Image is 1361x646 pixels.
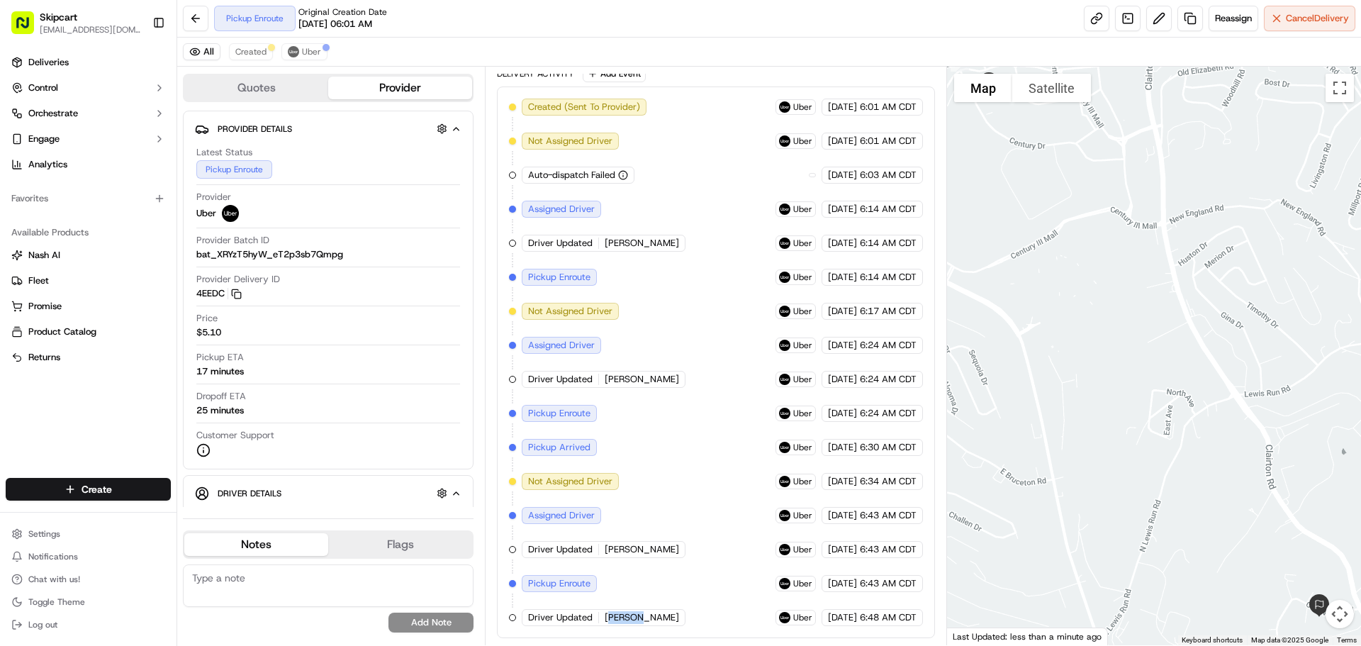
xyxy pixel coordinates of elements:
span: Provider Delivery ID [196,273,280,286]
span: 6:24 AM CDT [860,407,917,420]
button: Keyboard shortcuts [1182,635,1243,645]
span: 6:43 AM CDT [860,543,917,556]
span: [DATE] [828,475,857,488]
button: Control [6,77,171,99]
button: Map camera controls [1326,600,1354,628]
span: Uber [793,442,812,453]
a: 💻API Documentation [114,200,233,225]
span: Uber [793,578,812,589]
a: Analytics [6,153,171,176]
span: Assigned Driver [528,339,595,352]
span: Reassign [1215,12,1252,25]
span: Cancel Delivery [1286,12,1349,25]
span: 6:14 AM CDT [860,203,917,216]
span: Pickup Enroute [528,271,590,284]
button: Notifications [6,547,171,567]
button: Reassign [1209,6,1258,31]
button: Log out [6,615,171,635]
span: Uber [793,476,812,487]
span: Returns [28,351,60,364]
button: [EMAIL_ADDRESS][DOMAIN_NAME] [40,24,141,35]
button: Promise [6,295,171,318]
img: uber-new-logo.jpeg [779,476,790,487]
div: 5 [979,72,1009,101]
span: [DATE] [828,577,857,590]
span: [DATE] [828,339,857,352]
span: Create [82,482,112,496]
span: Driver Updated [528,543,593,556]
span: [DATE] [828,101,857,113]
span: Deliveries [28,56,69,69]
div: Last Updated: less than a minute ago [947,628,1108,645]
span: [DATE] [828,441,857,454]
img: Nash [14,14,43,43]
span: [DATE] [828,407,857,420]
span: Uber [302,46,321,57]
span: [DATE] [828,135,857,147]
span: [DATE] 06:01 AM [298,18,372,30]
button: Add Event [583,65,646,82]
span: Uber [793,374,812,385]
img: uber-new-logo.jpeg [779,612,790,623]
div: 💻 [120,207,131,218]
div: Available Products [6,221,171,244]
button: CancelDelivery [1264,6,1355,31]
img: uber-new-logo.jpeg [779,544,790,555]
span: Not Assigned Driver [528,305,612,318]
span: Control [28,82,58,94]
span: Pickup Arrived [528,441,590,454]
button: Chat with us! [6,569,171,589]
button: Start new chat [241,140,258,157]
span: Dropoff ETA [196,390,246,403]
button: Product Catalog [6,321,171,343]
span: [PERSON_NAME] [605,237,679,250]
span: Driver Updated [528,237,593,250]
span: Uber [793,204,812,215]
div: Favorites [6,187,171,210]
button: Uber [281,43,327,60]
span: [DATE] [828,509,857,522]
a: Fleet [11,274,165,287]
span: Provider Batch ID [196,234,269,247]
button: Quotes [184,77,328,99]
span: [DATE] [828,543,857,556]
img: 1736555255976-a54dd68f-1ca7-489b-9aae-adbdc363a1c4 [14,135,40,161]
span: Toggle Theme [28,596,85,608]
div: We're available if you need us! [48,150,179,161]
button: Engage [6,128,171,150]
span: [DATE] [828,373,857,386]
span: Auto-dispatch Failed [528,169,615,182]
span: Skipcart [40,10,77,24]
span: Latest Status [196,146,252,159]
span: Uber [793,135,812,147]
span: Not Assigned Driver [528,135,612,147]
span: 6:24 AM CDT [860,373,917,386]
button: Settings [6,524,171,544]
img: uber-new-logo.jpeg [779,340,790,351]
span: API Documentation [134,206,228,220]
div: 17 minutes [196,365,244,378]
span: Price [196,312,218,325]
span: Chat with us! [28,574,80,585]
span: [PERSON_NAME] [605,373,679,386]
span: Log out [28,619,57,630]
span: 6:30 AM CDT [860,441,917,454]
div: 📗 [14,207,26,218]
span: Assigned Driver [528,509,595,522]
span: Uber [793,101,812,113]
span: Pylon [141,240,172,251]
img: uber-new-logo.jpeg [779,374,790,385]
span: Customer Support [196,429,274,442]
span: 6:24 AM CDT [860,339,917,352]
span: Product Catalog [28,325,96,338]
span: Assigned Driver [528,203,595,216]
button: Create [6,478,171,501]
img: uber-new-logo.jpeg [779,510,790,521]
span: Pickup Enroute [528,407,590,420]
button: Driver Details [195,481,461,505]
span: 6:17 AM CDT [860,305,917,318]
span: Provider [196,191,231,204]
span: Pickup ETA [196,351,244,364]
span: Knowledge Base [28,206,108,220]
